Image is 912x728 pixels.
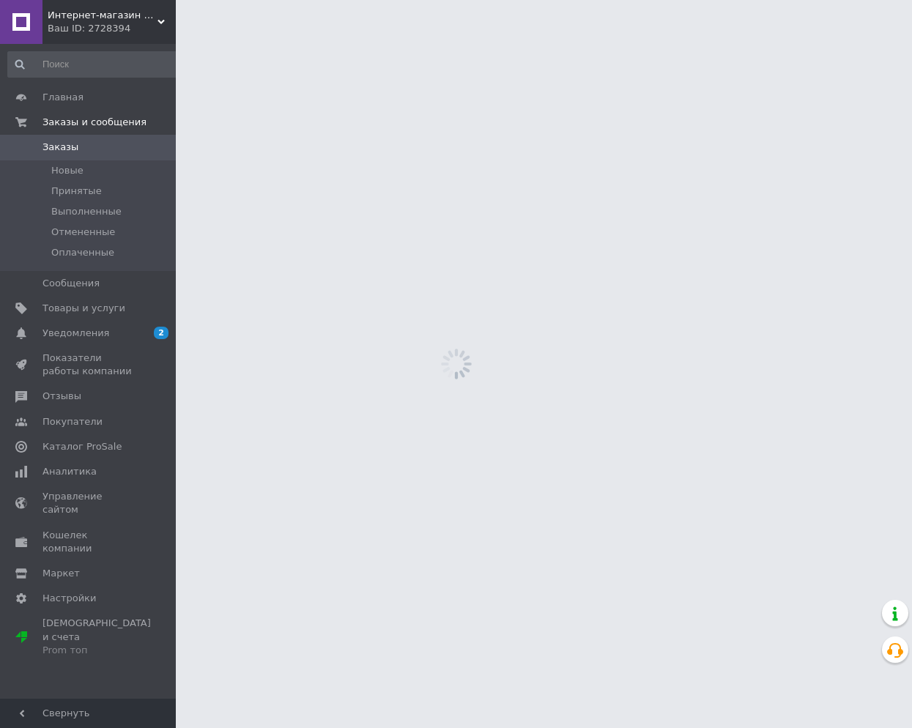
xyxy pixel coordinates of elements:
[48,22,176,35] div: Ваш ID: 2728394
[42,352,136,378] span: Показатели работы компании
[42,490,136,516] span: Управление сайтом
[42,465,97,478] span: Аналитика
[51,164,84,177] span: Новые
[42,302,125,315] span: Товары и услуги
[42,390,81,403] span: Отзывы
[48,9,157,22] span: Интернет-магазин "Лидер"
[42,644,151,657] div: Prom топ
[42,327,109,340] span: Уведомления
[7,51,182,78] input: Поиск
[42,91,84,104] span: Главная
[51,226,115,239] span: Отмененные
[42,617,151,657] span: [DEMOGRAPHIC_DATA] и счета
[42,277,100,290] span: Сообщения
[51,185,102,198] span: Принятые
[51,246,114,259] span: Оплаченные
[42,141,78,154] span: Заказы
[42,415,103,428] span: Покупатели
[51,205,122,218] span: Выполненные
[154,327,168,339] span: 2
[42,529,136,555] span: Кошелек компании
[42,592,96,605] span: Настройки
[42,116,147,129] span: Заказы и сообщения
[42,567,80,580] span: Маркет
[42,440,122,453] span: Каталог ProSale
